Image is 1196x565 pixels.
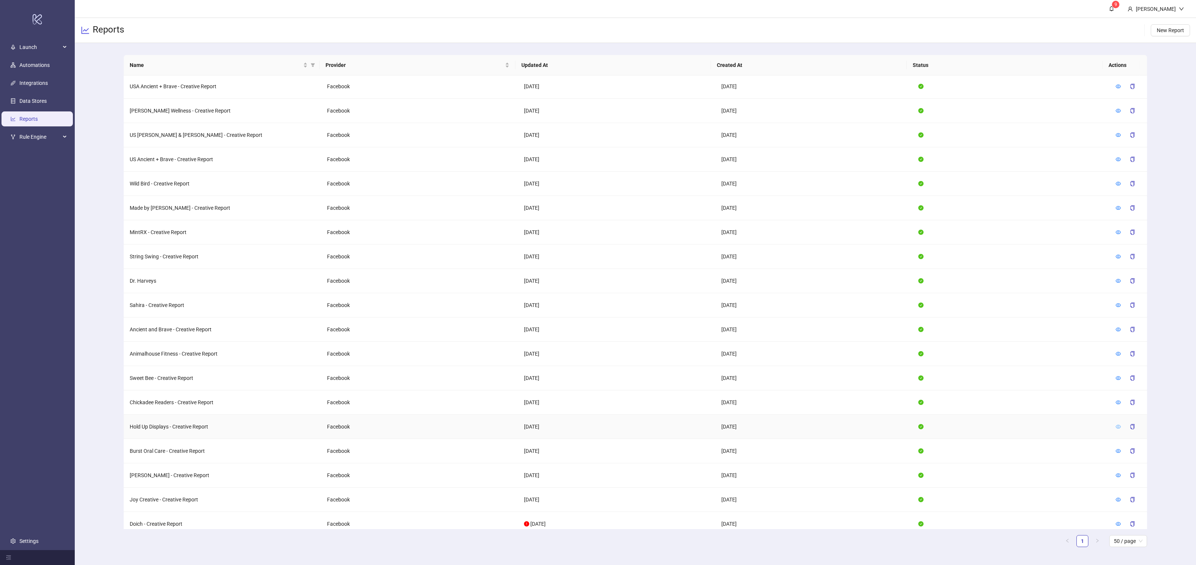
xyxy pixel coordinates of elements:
td: [DATE] [518,147,715,172]
a: eye [1116,399,1121,405]
td: [DATE] [518,123,715,147]
td: Ancient and Brave - Creative Report [124,317,321,342]
th: Name [124,55,320,76]
button: copy [1124,421,1141,433]
span: eye [1116,303,1121,308]
a: eye [1116,156,1121,162]
span: eye [1116,497,1121,502]
td: [DATE] [715,415,912,439]
a: eye [1116,375,1121,381]
td: [DATE] [518,390,715,415]
td: Facebook [321,196,518,220]
td: [DATE] [518,439,715,463]
td: [DATE] [715,99,912,123]
span: copy [1130,157,1135,162]
a: eye [1116,181,1121,187]
td: Facebook [321,172,518,196]
span: copy [1130,521,1135,526]
span: user [1128,6,1133,12]
td: Dr. Harveys [124,269,321,293]
span: filter [311,63,315,67]
span: copy [1130,108,1135,113]
span: copy [1130,400,1135,405]
button: copy [1124,226,1141,238]
span: rocket [10,44,16,50]
td: Burst Oral Care - Creative Report [124,439,321,463]
td: Wild Bird - Creative Report [124,172,321,196]
span: check-circle [918,375,924,381]
h3: Reports [93,24,124,37]
td: Joy Creative - Creative Report [124,488,321,512]
span: copy [1130,84,1135,89]
button: New Report [1151,24,1190,36]
th: Created At [711,55,907,76]
span: menu-fold [6,555,11,560]
td: Facebook [321,512,518,536]
span: eye [1116,473,1121,478]
td: Made by [PERSON_NAME] - Creative Report [124,196,321,220]
td: [DATE] [715,245,912,269]
span: copy [1130,132,1135,138]
button: copy [1124,275,1141,287]
span: down [1179,6,1184,12]
span: eye [1116,205,1121,211]
span: Rule Engine [19,129,61,144]
td: [DATE] [518,342,715,366]
span: check-circle [918,448,924,454]
span: check-circle [918,254,924,259]
td: [DATE] [715,196,912,220]
td: [DATE] [518,172,715,196]
td: Chickadee Readers - Creative Report [124,390,321,415]
td: [DATE] [715,390,912,415]
span: eye [1116,351,1121,356]
span: check-circle [918,497,924,502]
td: [DATE] [715,220,912,245]
td: Facebook [321,123,518,147]
span: eye [1116,230,1121,235]
td: USA Ancient + Brave - Creative Report [124,74,321,99]
li: Next Page [1091,535,1103,547]
td: [DATE] [518,99,715,123]
span: copy [1130,205,1135,211]
span: copy [1130,473,1135,478]
td: [DATE] [518,317,715,342]
span: check-circle [918,205,924,211]
a: eye [1116,521,1121,527]
span: Name [130,61,302,69]
td: [DATE] [518,366,715,390]
span: left [1065,538,1070,543]
span: right [1095,538,1100,543]
button: copy [1124,251,1141,262]
td: Facebook [321,342,518,366]
span: exclamation-circle [524,521,529,526]
span: check-circle [918,327,924,332]
a: Data Stores [19,98,47,104]
td: Facebook [321,463,518,488]
a: Reports [19,116,38,122]
td: String Swing - Creative Report [124,245,321,269]
div: [PERSON_NAME] [1133,5,1179,13]
button: copy [1124,445,1141,457]
a: eye [1116,108,1121,114]
button: copy [1124,299,1141,311]
td: [DATE] [518,463,715,488]
button: copy [1124,153,1141,165]
span: bell [1109,6,1114,11]
td: MintRX - Creative Report [124,220,321,245]
div: Page Size [1109,535,1147,547]
td: [DATE] [518,269,715,293]
span: eye [1116,424,1121,429]
td: Facebook [321,488,518,512]
td: [DATE] [715,512,912,536]
td: Facebook [321,390,518,415]
td: [DATE] [518,245,715,269]
td: [DATE] [715,317,912,342]
a: eye [1116,326,1121,332]
td: Facebook [321,99,518,123]
th: Status [907,55,1103,76]
td: Facebook [321,293,518,317]
span: Provider [326,61,503,69]
span: copy [1130,303,1135,308]
td: Hold Up Displays - Creative Report [124,415,321,439]
span: check-circle [918,351,924,356]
